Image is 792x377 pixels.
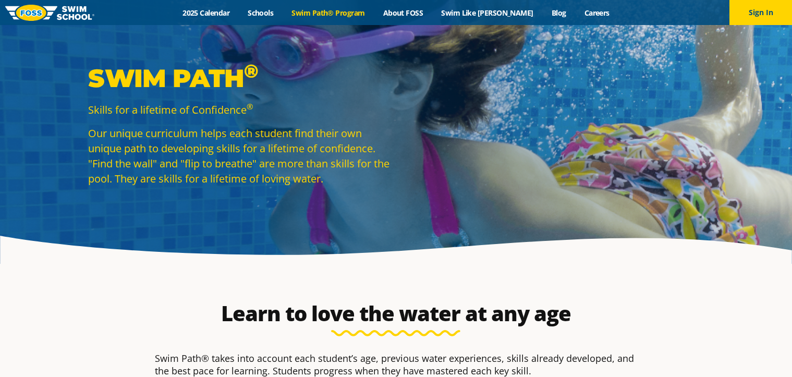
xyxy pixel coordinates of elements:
img: FOSS Swim School Logo [5,5,94,21]
a: Swim Path® Program [283,8,374,18]
a: Swim Like [PERSON_NAME] [432,8,543,18]
h2: Learn to love the water at any age [150,301,642,326]
sup: ® [247,101,253,112]
p: Our unique curriculum helps each student find their own unique path to developing skills for a li... [88,126,391,186]
a: Careers [575,8,618,18]
sup: ® [244,59,258,82]
a: Blog [542,8,575,18]
p: Swim Path® takes into account each student’s age, previous water experiences, skills already deve... [155,352,637,377]
a: 2025 Calendar [174,8,239,18]
p: Skills for a lifetime of Confidence [88,102,391,117]
a: About FOSS [374,8,432,18]
a: Schools [239,8,283,18]
p: Swim Path [88,63,391,94]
